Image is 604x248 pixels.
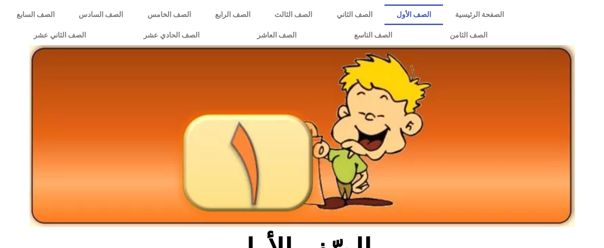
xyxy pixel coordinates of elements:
[325,4,384,25] a: الصف الثاني
[203,4,262,25] a: الصف الرابع
[443,4,516,25] a: الصفحة الرئيسية
[4,25,114,46] a: الصف الثاني عشر
[384,4,443,25] a: الصف الأول
[228,25,325,46] a: الصف العاشر
[421,25,516,46] a: الصف الثامن
[114,25,228,46] a: الصف الحادي عشر
[67,4,135,25] a: الصف السادس
[325,25,421,46] a: الصف التاسع
[262,4,324,25] a: الصف الثالث
[4,4,67,25] a: الصف السابع
[135,4,203,25] a: الصف الخامس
